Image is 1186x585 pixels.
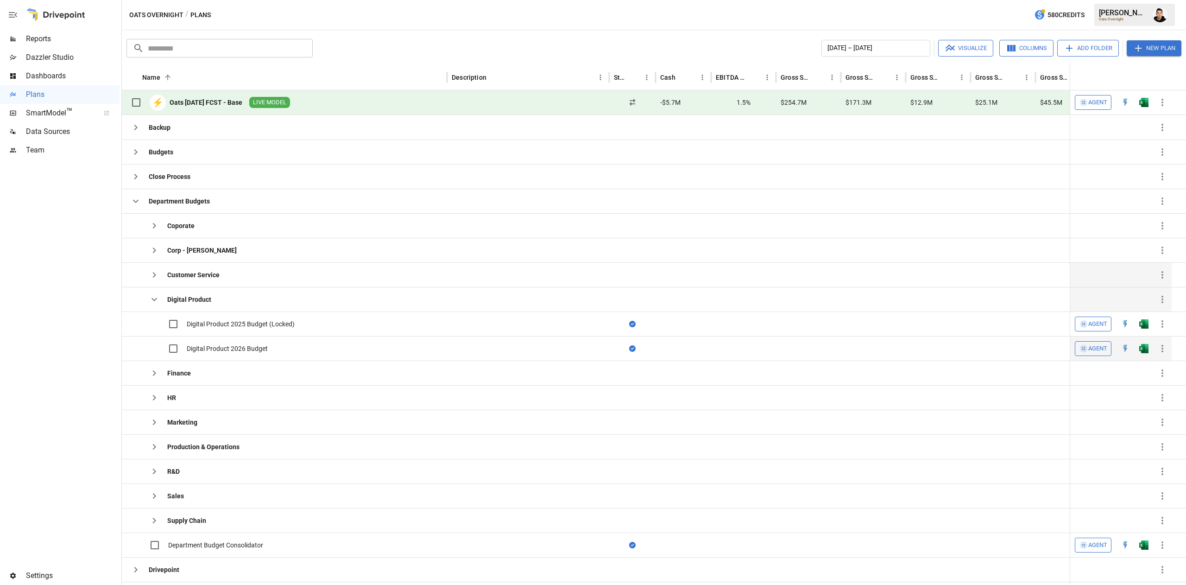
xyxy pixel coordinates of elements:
[999,40,1054,57] button: Columns
[1075,95,1111,110] button: Agent
[167,270,220,280] div: Customer Service
[26,52,120,63] span: Dazzler Studio
[167,418,197,427] div: Marketing
[167,393,176,402] div: HR
[629,540,636,550] div: Sync complete
[187,319,295,329] div: Digital Product 2025 Budget (Locked)
[761,71,774,84] button: EBITDA Margin column menu
[170,98,242,107] div: Oats [DATE] FCST - Base
[1088,319,1107,330] span: Agent
[452,74,486,81] div: Description
[1020,71,1033,84] button: Gross Sales: Wholesale column menu
[26,145,120,156] span: Team
[1047,9,1085,21] span: 580 Credits
[938,40,993,57] button: Visualize
[1153,7,1167,22] img: Francisco Sanchez
[149,172,190,181] div: Close Process
[167,516,206,525] div: Supply Chain
[845,98,871,107] span: $171.3M
[660,74,675,81] div: Cash
[1099,8,1147,17] div: [PERSON_NAME]
[1121,98,1130,107] img: quick-edit-flash.b8aec18c.svg
[1121,540,1130,550] img: quick-edit-flash.b8aec18c.svg
[26,108,94,119] span: SmartModel
[1121,540,1130,550] div: Open in Quick Edit
[168,540,263,550] div: Department Budget Consolidator
[149,123,170,132] div: Backup
[1159,71,1172,84] button: Sort
[1139,540,1148,550] div: Open in Excel
[142,74,160,81] div: Name
[696,71,709,84] button: Cash column menu
[975,74,1006,81] div: Gross Sales: Wholesale
[167,442,240,451] div: Production & Operations
[942,71,955,84] button: Sort
[630,98,635,107] div: Updating in progress
[26,70,120,82] span: Dashboards
[845,74,877,81] div: Gross Sales: DTC Online
[1075,341,1111,356] button: Agent
[185,9,189,21] div: /
[1030,6,1088,24] button: 580Credits
[629,319,636,329] div: Sync complete
[629,344,636,353] div: Sync complete
[910,98,933,107] span: $12.9M
[487,71,500,84] button: Sort
[1088,97,1107,108] span: Agent
[66,106,73,118] span: ™
[1139,319,1148,329] img: excel-icon.76473adf.svg
[660,98,681,107] span: -$5.7M
[26,89,120,100] span: Plans
[167,467,180,476] div: R&D
[627,71,640,84] button: Sort
[129,9,183,21] button: Oats Overnight
[1075,538,1111,553] button: Agent
[26,570,120,581] span: Settings
[910,74,941,81] div: Gross Sales: Marketplace
[1057,40,1119,57] button: Add Folder
[1139,540,1148,550] img: excel-icon.76473adf.svg
[1007,71,1020,84] button: Sort
[748,71,761,84] button: Sort
[249,98,290,107] span: LIVE MODEL
[781,98,807,107] span: $254.7M
[26,126,120,137] span: Data Sources
[1139,344,1148,353] div: Open in Excel
[149,565,179,574] div: Drivepoint
[821,40,930,57] button: [DATE] – [DATE]
[26,33,120,45] span: Reports
[167,221,195,230] div: Coporate
[149,197,210,206] div: Department Budgets
[1121,344,1130,353] div: Open in Quick Edit
[640,71,653,84] button: Status column menu
[1147,2,1173,28] button: Francisco Sanchez
[187,344,268,353] div: Digital Product 2026 Budget
[1040,98,1062,107] span: $45.5M
[1127,40,1181,56] button: New Plan
[1139,98,1148,107] img: excel-icon.76473adf.svg
[1088,343,1107,354] span: Agent
[676,71,689,84] button: Sort
[1121,98,1130,107] div: Open in Quick Edit
[1139,344,1148,353] img: excel-icon.76473adf.svg
[167,491,184,501] div: Sales
[167,369,191,378] div: Finance
[594,71,607,84] button: Description column menu
[955,71,968,84] button: Gross Sales: Marketplace column menu
[167,295,211,304] div: Digital Product
[737,98,751,107] span: 1.5%
[150,95,166,111] div: ⚡
[716,74,747,81] div: EBITDA Margin
[1139,98,1148,107] div: Open in Excel
[161,71,174,84] button: Sort
[975,98,997,107] span: $25.1M
[877,71,890,84] button: Sort
[1121,319,1130,329] img: quick-edit-flash.b8aec18c.svg
[1040,74,1071,81] div: Gross Sales: Retail
[1088,540,1107,551] span: Agent
[149,147,173,157] div: Budgets
[1121,344,1130,353] img: quick-edit-flash.b8aec18c.svg
[813,71,826,84] button: Sort
[1075,317,1111,331] button: Agent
